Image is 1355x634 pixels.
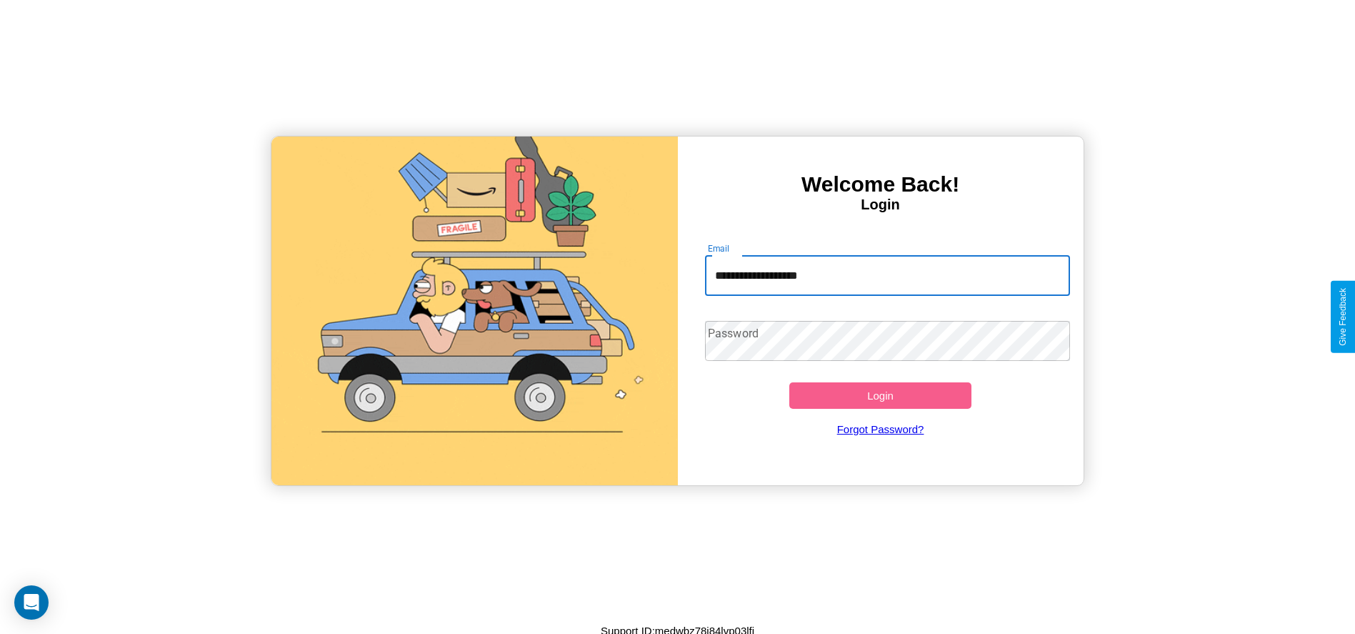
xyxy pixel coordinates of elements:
[708,242,730,254] label: Email
[678,197,1084,213] h4: Login
[14,585,49,620] div: Open Intercom Messenger
[678,172,1084,197] h3: Welcome Back!
[698,409,1063,450] a: Forgot Password?
[789,382,972,409] button: Login
[271,137,677,485] img: gif
[1338,288,1348,346] div: Give Feedback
